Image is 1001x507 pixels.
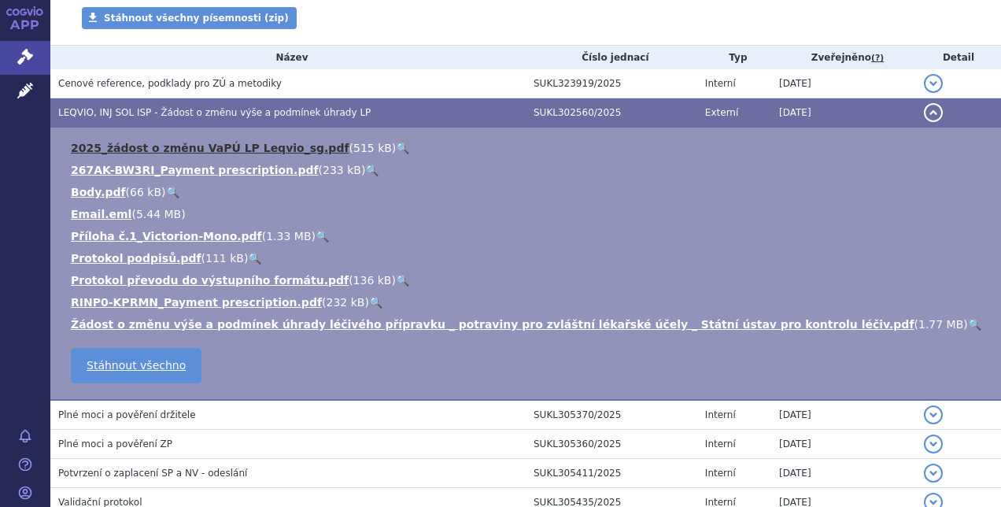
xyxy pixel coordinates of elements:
a: Protokol podpisů.pdf [71,252,201,265]
th: Číslo jednací [526,46,697,69]
td: SUKL302560/2025 [526,98,697,128]
span: 136 kB [353,274,392,287]
a: 🔍 [369,296,382,309]
span: Plné moci a pověření ZP [58,439,172,450]
a: 267AK-BW3RI_Payment prescription.pdf [71,164,319,176]
span: Externí [705,107,738,118]
span: Interní [705,439,736,450]
td: SUKL305411/2025 [526,459,697,488]
button: detail [924,405,943,424]
td: [DATE] [771,69,916,98]
li: ( ) [71,206,985,222]
span: LEQVIO, INJ SOL ISP - Žádost o změnu výše a podmínek úhrady LP [58,107,371,118]
a: Protokol převodu do výstupního formátu.pdf [71,274,349,287]
span: 111 kB [205,252,244,265]
td: [DATE] [771,430,916,459]
a: Příloha č.1_Victorion-Mono.pdf [71,230,262,242]
button: detail [924,103,943,122]
span: Plné moci a pověření držitele [58,409,196,420]
span: 5.44 MB [136,208,181,220]
li: ( ) [71,184,985,200]
th: Název [50,46,526,69]
li: ( ) [71,162,985,178]
td: SUKL323919/2025 [526,69,697,98]
li: ( ) [71,140,985,156]
span: 66 kB [130,186,161,198]
span: 515 kB [353,142,392,154]
a: 🔍 [316,230,329,242]
li: ( ) [71,272,985,288]
span: 232 kB [326,296,364,309]
a: 🔍 [365,164,379,176]
span: 1.33 MB [266,230,311,242]
a: 🔍 [166,186,179,198]
button: detail [924,74,943,93]
span: Potvrzení o zaplacení SP a NV - odeslání [58,468,247,479]
a: Body.pdf [71,186,126,198]
th: Typ [697,46,771,69]
a: Žádost o změnu výše a podmínek úhrady léčivého přípravku _ potraviny pro zvláštní lékařské účely ... [71,318,914,331]
a: Email.eml [71,208,131,220]
span: 233 kB [323,164,361,176]
span: Stáhnout všechny písemnosti (zip) [104,13,289,24]
span: Interní [705,468,736,479]
td: SUKL305360/2025 [526,430,697,459]
span: Interní [705,409,736,420]
td: [DATE] [771,98,916,128]
button: detail [924,464,943,483]
a: RINP0-KPRMN_Payment prescription.pdf [71,296,322,309]
td: SUKL305370/2025 [526,400,697,430]
a: 🔍 [248,252,261,265]
a: 2025_žádost o změnu VaPÚ LP Leqvio_sg.pdf [71,142,349,154]
th: Zveřejněno [771,46,916,69]
td: [DATE] [771,400,916,430]
abbr: (?) [871,53,884,64]
th: Detail [916,46,1001,69]
li: ( ) [71,316,985,332]
button: detail [924,435,943,453]
li: ( ) [71,294,985,310]
a: 🔍 [396,274,409,287]
td: [DATE] [771,459,916,488]
li: ( ) [71,228,985,244]
a: 🔍 [396,142,409,154]
a: Stáhnout všechny písemnosti (zip) [82,7,297,29]
span: Cenové reference, podklady pro ZÚ a metodiky [58,78,282,89]
span: Interní [705,78,736,89]
span: 1.77 MB [918,318,963,331]
li: ( ) [71,250,985,266]
a: Stáhnout všechno [71,348,201,383]
a: 🔍 [968,318,981,331]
